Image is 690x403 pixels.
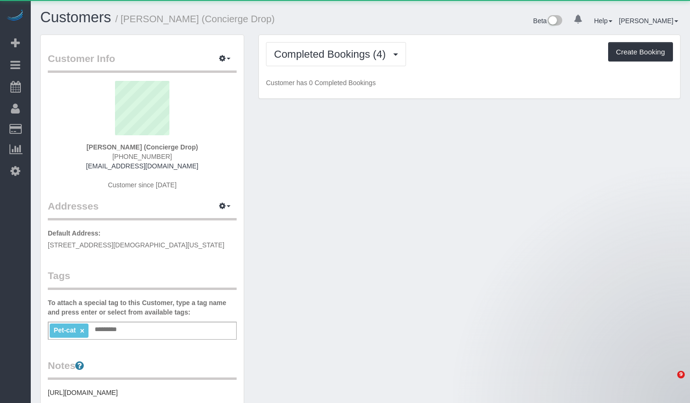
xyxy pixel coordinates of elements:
[266,78,673,88] p: Customer has 0 Completed Bookings
[547,15,562,27] img: New interface
[619,17,678,25] a: [PERSON_NAME]
[608,42,673,62] button: Create Booking
[594,17,612,25] a: Help
[533,17,563,25] a: Beta
[53,326,76,334] span: Pet-cat
[48,241,224,249] span: [STREET_ADDRESS][DEMOGRAPHIC_DATA][US_STATE]
[266,42,406,66] button: Completed Bookings (4)
[108,181,177,189] span: Customer since [DATE]
[86,162,198,170] a: [EMAIL_ADDRESS][DOMAIN_NAME]
[274,48,390,60] span: Completed Bookings (4)
[87,143,198,151] strong: [PERSON_NAME] (Concierge Drop)
[48,359,237,380] legend: Notes
[112,153,172,160] span: [PHONE_NUMBER]
[40,9,111,26] a: Customers
[48,228,101,238] label: Default Address:
[658,371,681,394] iframe: Intercom live chat
[80,327,84,335] a: ×
[6,9,25,23] img: Automaid Logo
[48,298,237,317] label: To attach a special tag to this Customer, type a tag name and press enter or select from availabl...
[48,269,237,290] legend: Tags
[48,52,237,73] legend: Customer Info
[677,371,685,378] span: 9
[115,14,275,24] small: / [PERSON_NAME] (Concierge Drop)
